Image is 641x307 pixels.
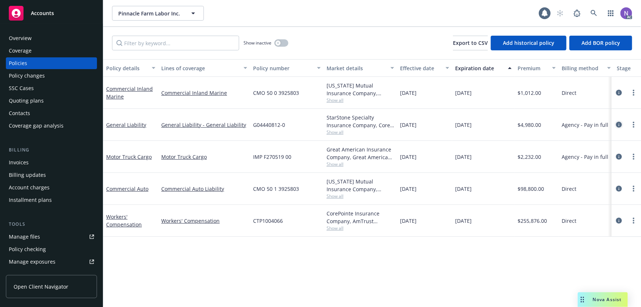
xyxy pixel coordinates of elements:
span: Agency - Pay in full [562,153,608,161]
a: Policy changes [6,70,97,82]
a: Search [587,6,601,21]
div: Quoting plans [9,95,44,107]
div: Coverage [9,45,32,57]
span: Direct [562,185,576,193]
span: Agency - Pay in full [562,121,608,129]
span: Show all [327,225,394,231]
span: Pinnacle Farm Labor Inc. [118,10,182,17]
button: Nova Assist [578,292,628,307]
a: Coverage gap analysis [6,120,97,132]
button: Effective date [397,59,452,77]
button: Policy details [103,59,158,77]
button: Lines of coverage [158,59,250,77]
div: [US_STATE] Mutual Insurance Company, [US_STATE] Mutual Insurance [327,178,394,193]
a: Commercial Auto [106,185,148,192]
span: $1,012.00 [518,89,541,97]
span: CMO 50 0 3925803 [253,89,299,97]
button: Expiration date [452,59,515,77]
div: Effective date [400,64,441,72]
div: Great American Insurance Company, Great American Insurance Group, Special Markets Insurance Consu... [327,146,394,161]
span: CMO 50 1 3925803 [253,185,299,193]
a: Switch app [604,6,618,21]
a: Commercial Auto Liability [161,185,247,193]
div: Manage exposures [9,256,55,268]
span: Show all [327,193,394,199]
span: [DATE] [400,121,417,129]
a: Overview [6,32,97,44]
a: more [629,216,638,225]
a: Start snowing [553,6,568,21]
div: Expiration date [455,64,504,72]
div: Contacts [9,107,30,119]
a: Commercial Inland Marine [106,85,153,100]
a: Installment plans [6,194,97,206]
a: Policy checking [6,243,97,255]
a: Coverage [6,45,97,57]
div: Tools [6,221,97,228]
a: circleInformation [615,184,623,193]
div: Manage files [9,231,40,243]
span: Add historical policy [503,39,554,46]
span: G04440812-0 [253,121,285,129]
a: more [629,120,638,129]
div: Policy details [106,64,147,72]
span: Show inactive [244,40,271,46]
a: Manage exposures [6,256,97,268]
span: Nova Assist [593,296,622,303]
span: [DATE] [400,153,417,161]
a: Workers' Compensation [106,213,142,228]
button: Billing method [559,59,614,77]
span: $98,800.00 [518,185,544,193]
a: Invoices [6,157,97,168]
button: Market details [324,59,397,77]
button: Policy number [250,59,324,77]
div: Market details [327,64,386,72]
div: Billing method [562,64,603,72]
span: [DATE] [455,185,472,193]
div: Billing [6,146,97,154]
div: Coverage gap analysis [9,120,64,132]
div: StarStone Specialty Insurance Company, Core Specialty, Amwins [327,114,394,129]
button: Add historical policy [491,36,566,50]
input: Filter by keyword... [112,36,239,50]
span: $2,232.00 [518,153,541,161]
a: Manage files [6,231,97,243]
a: General Liability [106,121,146,128]
a: Accounts [6,3,97,24]
span: [DATE] [400,89,417,97]
div: Overview [9,32,32,44]
span: IMP F270519 00 [253,153,291,161]
a: Policies [6,57,97,69]
div: Premium [518,64,548,72]
div: Lines of coverage [161,64,239,72]
a: Motor Truck Cargo [106,153,152,160]
span: Show all [327,129,394,135]
span: $255,876.00 [518,217,547,225]
a: Motor Truck Cargo [161,153,247,161]
div: Policy changes [9,70,45,82]
div: CorePointe Insurance Company, AmTrust Financial Services, Risico Insurance Services, Inc. [327,210,394,225]
span: [DATE] [455,89,472,97]
button: Premium [515,59,559,77]
a: Contacts [6,107,97,119]
span: $4,980.00 [518,121,541,129]
div: Drag to move [578,292,587,307]
button: Pinnacle Farm Labor Inc. [112,6,204,21]
a: more [629,152,638,161]
div: Stage [617,64,640,72]
span: Show all [327,161,394,167]
div: [US_STATE] Mutual Insurance Company, [US_STATE] Mutual Insurance [327,82,394,97]
a: Commercial Inland Marine [161,89,247,97]
div: Policy number [253,64,313,72]
span: Add BOR policy [581,39,620,46]
div: Account charges [9,182,50,193]
a: circleInformation [615,216,623,225]
div: Invoices [9,157,29,168]
span: [DATE] [455,153,472,161]
span: [DATE] [455,217,472,225]
a: circleInformation [615,120,623,129]
a: circleInformation [615,88,623,97]
button: Add BOR policy [569,36,632,50]
div: Billing updates [9,169,46,181]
